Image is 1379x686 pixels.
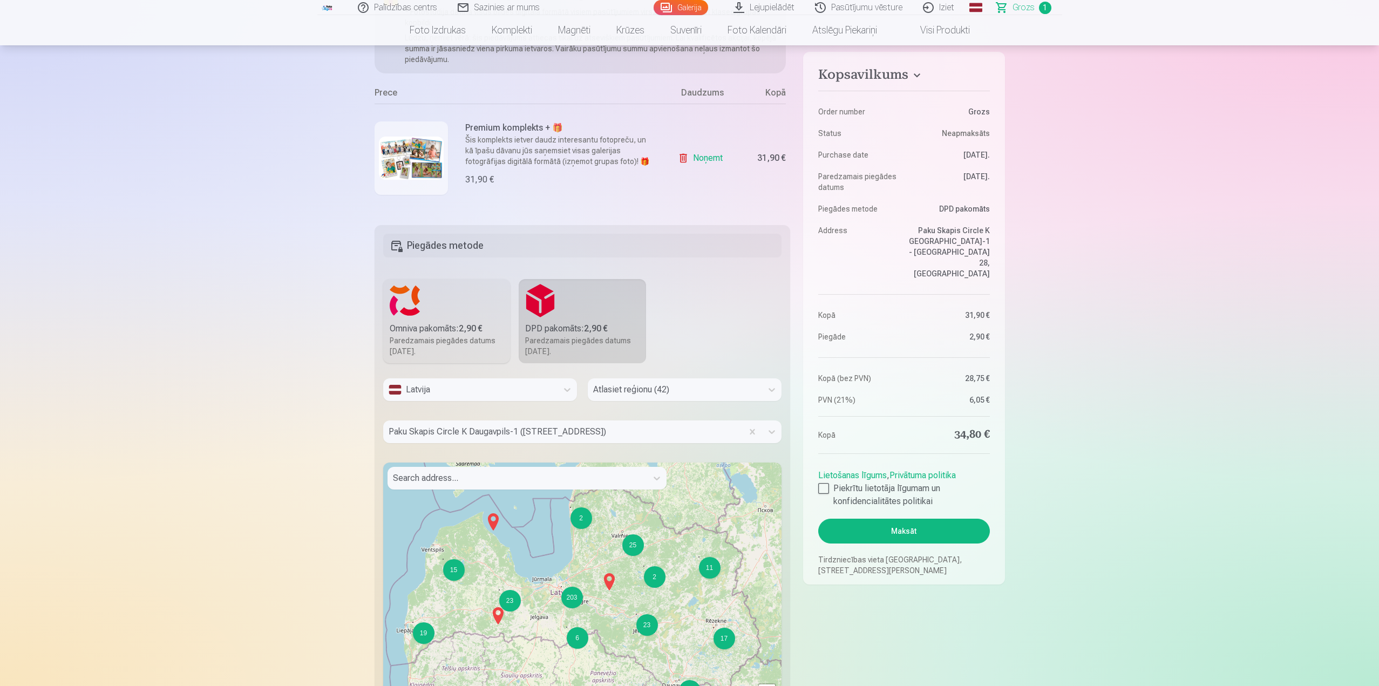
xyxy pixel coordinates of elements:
[743,86,786,104] div: Kopā
[1039,2,1051,14] span: 1
[909,171,990,193] dd: [DATE].
[818,465,989,508] div: ,
[715,15,799,45] a: Foto kalendāri
[567,627,588,649] div: 6
[909,225,990,279] dd: Paku Skapis Circle K [GEOGRAPHIC_DATA]-1 - [GEOGRAPHIC_DATA] 28, [GEOGRAPHIC_DATA]
[818,373,899,384] dt: Kopā (bez PVN)
[818,106,899,117] dt: Order number
[389,383,552,396] div: Latvija
[566,627,567,628] div: 6
[909,106,990,117] dd: Grozs
[413,622,434,644] div: 19
[584,323,608,334] b: 2,90 €
[322,4,334,11] img: /fa1
[622,534,644,556] div: 25
[479,15,545,45] a: Komplekti
[657,15,715,45] a: Suvenīri
[465,121,656,134] h6: Premium komplekts + 🎁
[714,628,735,649] div: 17
[818,554,989,576] p: Tirdzniecības vieta [GEOGRAPHIC_DATA], [STREET_ADDRESS][PERSON_NAME]
[412,622,413,623] div: 19
[485,509,502,535] img: Marker
[1013,1,1035,14] span: Grozs
[818,225,899,279] dt: Address
[818,203,899,214] dt: Piegādes metode
[678,147,727,169] a: Noņemt
[570,507,592,529] div: 2
[818,427,899,443] dt: Kopā
[818,310,899,321] dt: Kopā
[525,322,640,335] div: DPD pakomāts :
[644,566,665,588] div: 2
[699,557,721,579] div: 11
[909,373,990,384] dd: 28,75 €
[383,234,782,257] h5: Piegādes metode
[622,534,623,535] div: 25
[909,203,990,214] dd: DPD pakomāts
[818,331,899,342] dt: Piegāde
[390,322,504,335] div: Omniva pakomāts :
[525,335,640,357] div: Paredzamais piegādes datums [DATE].
[545,15,603,45] a: Magnēti
[818,395,899,405] dt: PVN (21%)
[698,556,699,558] div: 11
[818,482,989,508] label: Piekrītu lietotāja līgumam un konfidencialitātes politikai
[603,15,657,45] a: Krūzes
[662,86,743,104] div: Daudzums
[561,587,583,608] div: 203
[890,15,983,45] a: Visi produkti
[490,603,507,629] img: Marker
[909,331,990,342] dd: 2,90 €
[459,323,483,334] b: 2,90 €
[909,427,990,443] dd: 34,80 €
[799,15,890,45] a: Atslēgu piekariņi
[818,150,899,160] dt: Purchase date
[643,566,644,567] div: 2
[443,559,444,560] div: 15
[889,470,956,480] a: Privātuma politika
[818,128,899,139] dt: Status
[499,589,500,590] div: 23
[909,310,990,321] dd: 31,90 €
[678,680,680,681] div: 13
[636,614,658,636] div: 23
[397,15,479,45] a: Foto izdrukas
[390,335,504,357] div: Paredzamais piegādes datums [DATE].
[561,586,562,587] div: 203
[379,137,444,180] img: Premium komplekts + 🎁
[818,470,887,480] a: Lietošanas līgums
[757,155,786,161] div: 31,90 €
[601,569,618,595] img: Marker
[465,173,494,186] div: 31,90 €
[909,150,990,160] dd: [DATE].
[443,559,465,581] div: 15
[818,519,989,544] button: Maksāt
[909,395,990,405] dd: 6,05 €
[405,32,778,65] p: Lūdzu, ņemiet vērā: šis piedāvājums attiecas tikai uz atsevišķiem pasūtījumiem. Lai kvalificētos ...
[465,134,656,167] p: Šis komplekts ietver daudz interesantu fotopreču, un kā īpašu dāvanu jūs saņemsiet visas galerija...
[713,627,714,628] div: 17
[570,507,571,508] div: 2
[942,128,990,139] span: Neapmaksāts
[499,590,521,612] div: 23
[375,86,662,104] div: Prece
[636,614,637,615] div: 23
[818,67,989,86] button: Kopsavilkums
[818,171,899,193] dt: Paredzamais piegādes datums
